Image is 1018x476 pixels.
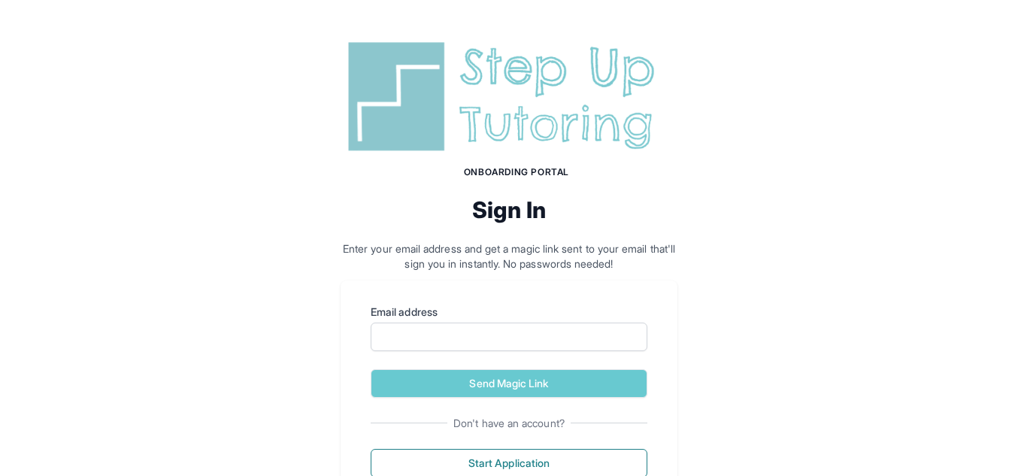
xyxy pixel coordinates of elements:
[371,305,647,320] label: Email address
[447,416,571,431] span: Don't have an account?
[341,36,677,157] img: Step Up Tutoring horizontal logo
[371,369,647,398] button: Send Magic Link
[341,196,677,223] h2: Sign In
[356,166,677,178] h1: Onboarding Portal
[341,241,677,271] p: Enter your email address and get a magic link sent to your email that'll sign you in instantly. N...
